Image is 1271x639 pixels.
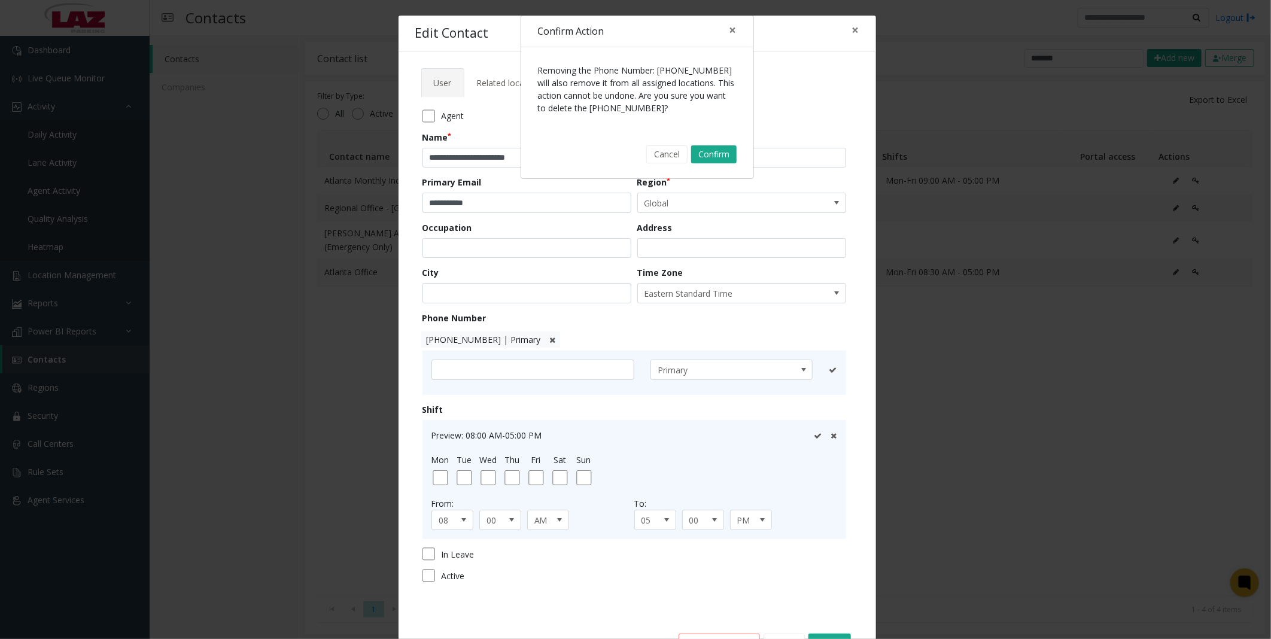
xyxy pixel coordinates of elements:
[721,16,745,45] button: Close
[521,47,753,131] div: Removing the Phone Number: [PHONE_NUMBER] will also remove it from all assigned locations. This a...
[691,145,737,163] button: Confirm
[729,22,737,38] span: ×
[646,145,688,163] button: Cancel
[538,24,604,38] h4: Confirm Action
